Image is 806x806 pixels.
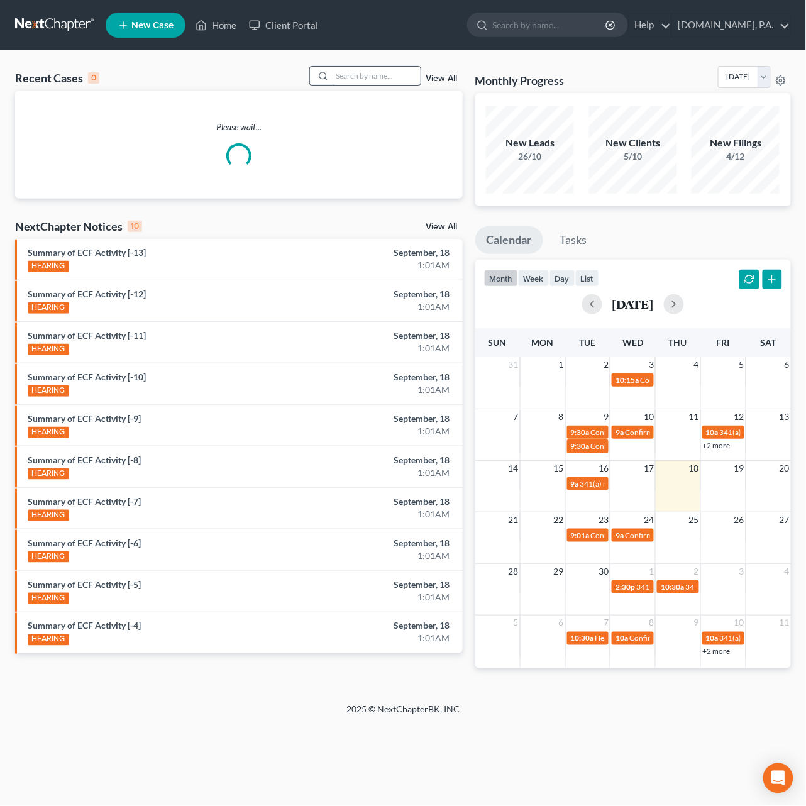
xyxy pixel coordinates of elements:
div: New Clients [589,136,677,150]
span: 341(a) meeting [580,479,630,489]
div: 1:01AM [317,301,450,313]
span: 27 [778,512,791,527]
div: September, 18 [317,578,450,591]
span: 4 [783,564,791,579]
div: Open Intercom Messenger [763,763,793,793]
span: 6 [558,616,565,631]
div: September, 18 [317,454,450,466]
a: Home [189,14,243,36]
span: 9 [602,409,610,424]
span: 10a [616,634,628,643]
div: New Leads [486,136,574,150]
span: 16 [597,461,610,476]
div: HEARING [28,634,69,646]
span: Wed [622,337,643,348]
div: 1:01AM [317,508,450,521]
span: Confirmation hearing [591,531,662,540]
span: 10:15a [616,375,639,385]
span: 7 [602,616,610,631]
button: month [484,270,518,287]
div: HEARING [28,551,69,563]
button: list [575,270,599,287]
span: 341(a) meeting [720,428,770,437]
button: week [518,270,549,287]
a: View All [426,74,458,83]
span: 13 [778,409,791,424]
span: 11 [778,616,791,631]
div: 1:01AM [317,259,450,272]
span: 25 [688,512,700,527]
span: Confirmation hearing [625,531,696,540]
div: 1:01AM [317,632,450,645]
span: 31 [507,357,520,372]
div: HEARING [28,302,69,314]
span: 7 [512,409,520,424]
span: Fri [717,337,730,348]
span: 8 [648,616,655,631]
span: Confirmation hearing [625,428,696,437]
a: +2 more [703,647,731,656]
a: Calendar [475,226,543,254]
span: 9a [571,479,579,489]
span: 9a [616,531,624,540]
span: 19 [733,461,746,476]
input: Search by name... [492,13,607,36]
a: Summary of ECF Activity [-4] [28,621,141,631]
a: Help [629,14,671,36]
span: Hearing [595,634,622,643]
div: 4/12 [692,150,780,163]
div: September, 18 [317,288,450,301]
div: 5/10 [589,150,677,163]
div: September, 18 [317,620,450,632]
span: 21 [507,512,520,527]
div: New Filings [692,136,780,150]
span: 26 [733,512,746,527]
div: September, 18 [317,246,450,259]
h2: [DATE] [612,297,654,311]
span: 2 [602,357,610,372]
div: HEARING [28,261,69,272]
div: 1:01AM [317,384,450,396]
span: 6 [783,357,791,372]
div: 0 [88,72,99,84]
span: 24 [643,512,655,527]
span: Confirmation hearing [629,634,700,643]
a: Summary of ECF Activity [-10] [28,372,146,382]
a: Summary of ECF Activity [-12] [28,289,146,299]
div: 2025 © NextChapterBK, INC [45,704,761,726]
div: September, 18 [317,371,450,384]
span: 10:30a [571,634,594,643]
a: Tasks [549,226,599,254]
div: NextChapter Notices [15,219,142,234]
span: 30 [597,564,610,579]
span: 3 [648,357,655,372]
a: Summary of ECF Activity [-5] [28,579,141,590]
div: HEARING [28,593,69,604]
span: 12 [733,409,746,424]
span: 28 [507,564,520,579]
span: 341(a) meeting [720,634,770,643]
div: 1:01AM [317,342,450,355]
span: 9 [693,616,700,631]
span: New Case [131,21,174,30]
span: 9:30a [571,428,590,437]
span: 10a [706,634,719,643]
span: Mon [532,337,554,348]
a: Summary of ECF Activity [-13] [28,247,146,258]
div: 1:01AM [317,591,450,604]
span: 1 [558,357,565,372]
div: HEARING [28,427,69,438]
span: Confirmation hearing [591,428,662,437]
span: 4 [693,357,700,372]
a: Summary of ECF Activity [-9] [28,413,141,424]
span: 29 [553,564,565,579]
div: 26/10 [486,150,574,163]
div: HEARING [28,344,69,355]
div: 1:01AM [317,425,450,438]
a: View All [426,223,458,231]
span: Thu [669,337,687,348]
span: 2 [693,564,700,579]
span: Sat [761,337,776,348]
div: September, 18 [317,412,450,425]
div: September, 18 [317,495,450,508]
